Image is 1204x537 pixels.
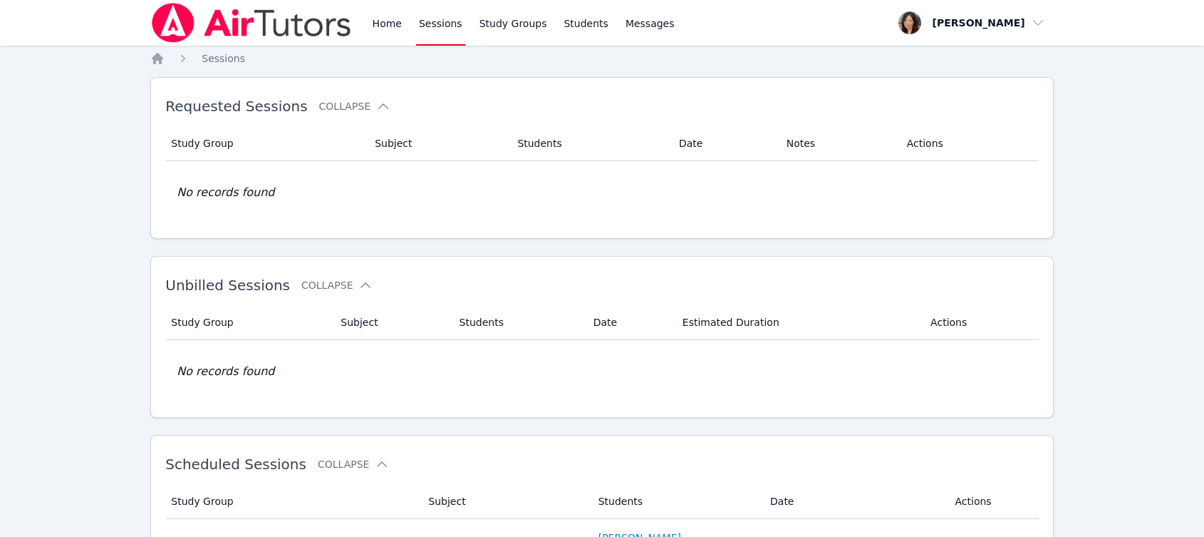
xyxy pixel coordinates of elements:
[165,456,306,473] span: Scheduled Sessions
[420,484,589,519] th: Subject
[626,16,675,31] span: Messages
[165,161,1039,224] td: No records found
[590,484,762,519] th: Students
[165,277,290,294] span: Unbilled Sessions
[509,126,670,161] th: Students
[332,305,450,340] th: Subject
[150,3,352,43] img: Air Tutors
[150,51,1054,66] nav: Breadcrumb
[778,126,898,161] th: Notes
[670,126,778,161] th: Date
[301,278,373,292] button: Collapse
[674,305,922,340] th: Estimated Duration
[946,484,1038,519] th: Actions
[922,305,1039,340] th: Actions
[202,53,245,64] span: Sessions
[762,484,946,519] th: Date
[165,98,307,115] span: Requested Sessions
[319,99,390,113] button: Collapse
[585,305,674,340] th: Date
[898,126,1039,161] th: Actions
[165,305,332,340] th: Study Group
[318,457,389,471] button: Collapse
[165,340,1039,403] td: No records found
[366,126,509,161] th: Subject
[165,484,420,519] th: Study Group
[202,51,245,66] a: Sessions
[451,305,585,340] th: Students
[165,126,366,161] th: Study Group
